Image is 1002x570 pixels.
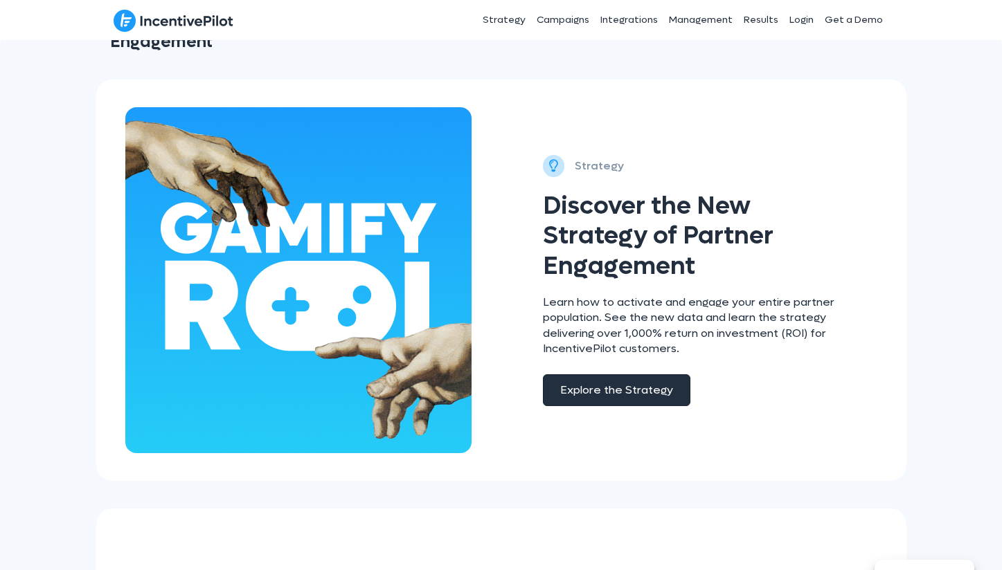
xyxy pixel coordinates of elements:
a: Get a Demo [819,3,888,37]
p: Learn how to activate and engage your entire partner population. See the new data and learn the s... [543,295,837,357]
a: Strategy [477,3,531,37]
img: gamify-roi-bg (1) [125,107,472,453]
span: Explore the Strategy [560,383,673,397]
a: Login [784,3,819,37]
a: Campaigns [531,3,595,37]
a: Integrations [595,3,663,37]
img: IncentivePilot [114,9,233,33]
nav: Header Menu [382,3,889,37]
p: Strategy [575,156,624,176]
span: Discover the New Strategy of Partner Engagement [543,190,773,282]
a: Management [663,3,738,37]
a: Explore the Strategy [543,374,690,405]
a: Results [738,3,784,37]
